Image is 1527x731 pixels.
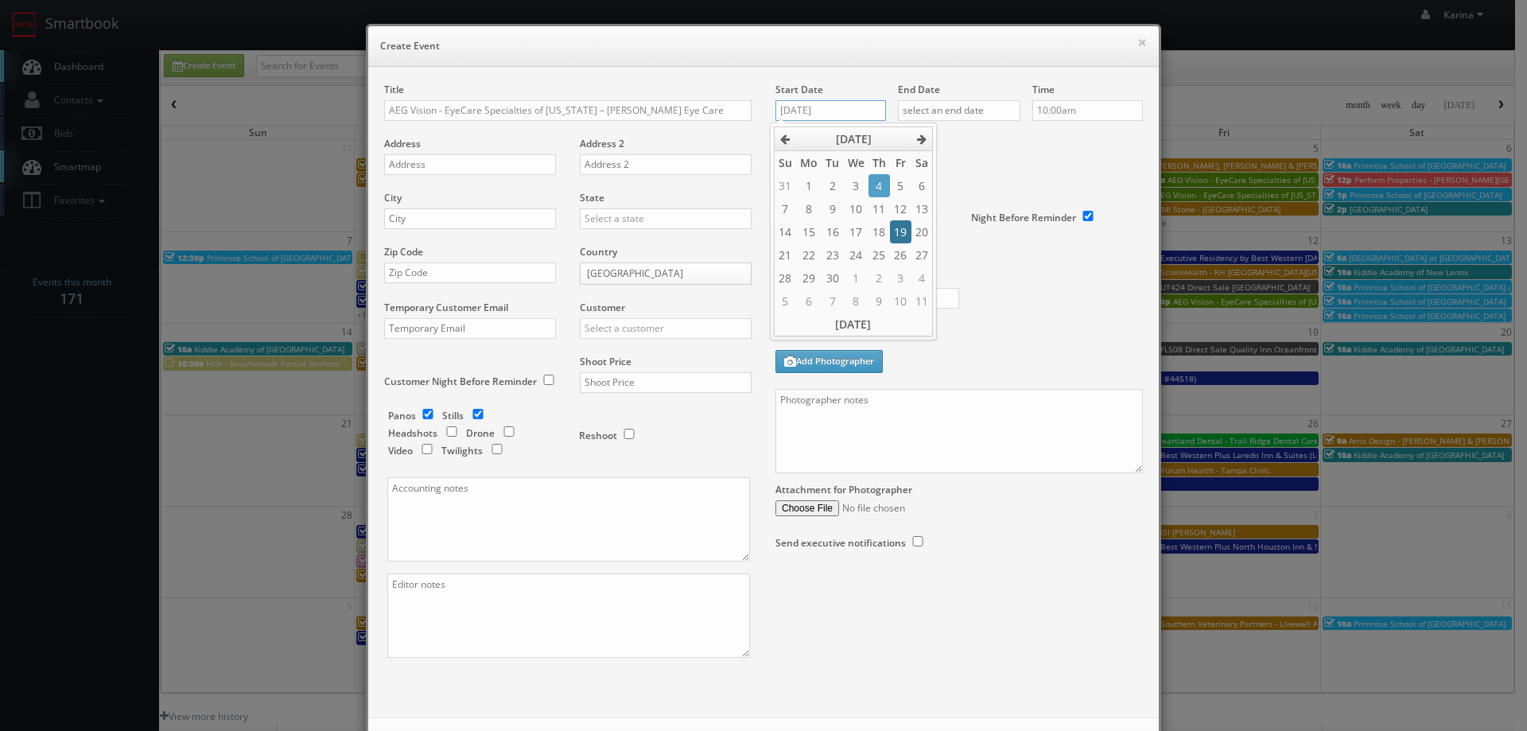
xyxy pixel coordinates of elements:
td: 5 [890,174,911,197]
label: Customer [580,301,625,314]
input: City [384,208,556,229]
label: Time [1032,83,1055,96]
label: Headshots [388,426,437,440]
td: 13 [911,197,933,220]
td: 2 [822,174,843,197]
label: Photographer Cost [763,270,1155,284]
td: 6 [911,174,933,197]
input: Shoot Price [580,372,752,393]
td: 11 [868,197,890,220]
label: Start Date [775,83,823,96]
th: [DATE] [796,127,911,151]
input: Select a state [580,208,752,229]
label: City [384,191,402,204]
th: Sa [911,151,933,175]
th: Mo [796,151,822,175]
td: 26 [890,243,911,266]
label: Additional Photographers [775,325,1143,346]
td: 8 [796,197,822,220]
button: × [1137,37,1147,48]
input: select an end date [898,100,1020,121]
label: Stills [442,409,464,422]
td: 3 [843,174,868,197]
input: Zip Code [384,262,556,283]
input: Title [384,100,752,121]
td: 17 [843,220,868,243]
td: 29 [796,266,822,290]
td: 6 [796,290,822,313]
td: 20 [911,220,933,243]
td: 5 [774,290,796,313]
td: 31 [774,174,796,197]
th: Tu [822,151,843,175]
label: Temporary Customer Email [384,301,508,314]
td: 10 [890,290,911,313]
td: 16 [822,220,843,243]
input: Select a customer [580,318,752,339]
th: Fr [890,151,911,175]
td: 7 [822,290,843,313]
h6: Create Event [380,38,1147,54]
label: Night Before Reminder [971,211,1076,224]
td: 28 [774,266,796,290]
th: Su [774,151,796,175]
td: 11 [911,290,933,313]
td: 12 [890,197,911,220]
td: 4 [868,174,890,197]
label: Address 2 [580,137,624,150]
td: 30 [822,266,843,290]
label: Country [580,245,617,259]
td: 4 [911,266,933,290]
td: 2 [868,266,890,290]
input: Address [384,154,556,175]
td: 23 [822,243,843,266]
td: 3 [890,266,911,290]
td: 14 [774,220,796,243]
label: Shoot Price [580,355,631,368]
td: 18 [868,220,890,243]
label: End Date [898,83,940,96]
label: Zip Code [384,245,423,259]
td: 1 [796,174,822,197]
th: Th [868,151,890,175]
td: 22 [796,243,822,266]
td: 24 [843,243,868,266]
td: 9 [822,197,843,220]
label: Video [388,444,413,457]
input: select a date [775,100,886,121]
td: 8 [843,290,868,313]
label: Reshoot [579,429,617,442]
a: [GEOGRAPHIC_DATA] [580,262,752,285]
label: Twilights [441,444,483,457]
label: Drone [466,426,495,440]
th: [DATE] [774,313,932,336]
input: Temporary Email [384,318,556,339]
label: Address [384,137,421,150]
td: 25 [868,243,890,266]
td: 10 [843,197,868,220]
label: Deadline [763,137,1155,150]
label: Attachment for Photographer [775,483,912,496]
th: We [843,151,868,175]
button: Add Photographer [775,350,883,373]
td: 9 [868,290,890,313]
label: Send executive notifications [775,536,906,550]
label: Panos [388,409,416,422]
td: 15 [796,220,822,243]
input: Address 2 [580,154,752,175]
td: 19 [890,220,911,243]
td: 1 [843,266,868,290]
label: Title [384,83,404,96]
td: 7 [774,197,796,220]
label: State [580,191,604,204]
label: Customer Night Before Reminder [384,375,537,388]
td: 27 [911,243,933,266]
span: [GEOGRAPHIC_DATA] [587,263,730,284]
td: 21 [774,243,796,266]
